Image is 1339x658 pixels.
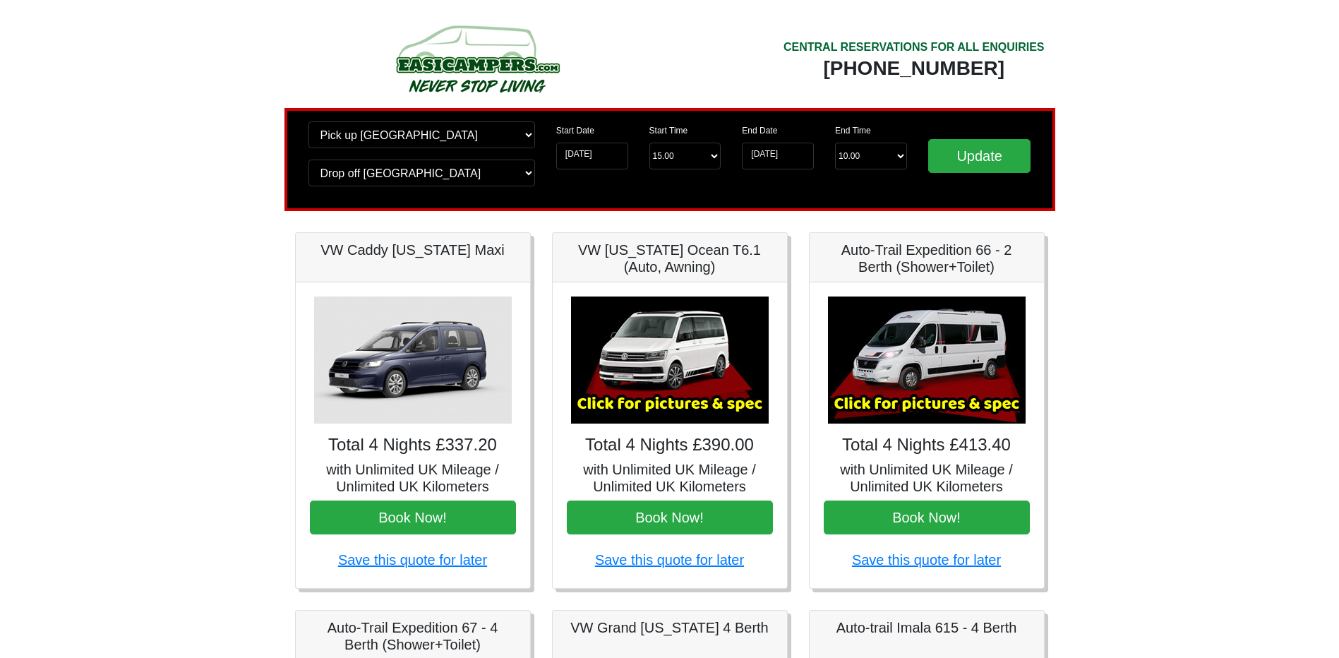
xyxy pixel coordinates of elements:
[742,143,814,169] input: Return Date
[783,56,1045,81] div: [PHONE_NUMBER]
[567,501,773,534] button: Book Now!
[556,124,594,137] label: Start Date
[649,124,688,137] label: Start Time
[783,39,1045,56] div: CENTRAL RESERVATIONS FOR ALL ENQUIRIES
[824,435,1030,455] h4: Total 4 Nights £413.40
[824,619,1030,636] h5: Auto-trail Imala 615 - 4 Berth
[556,143,628,169] input: Start Date
[928,139,1031,173] input: Update
[567,241,773,275] h5: VW [US_STATE] Ocean T6.1 (Auto, Awning)
[567,435,773,455] h4: Total 4 Nights £390.00
[310,461,516,495] h5: with Unlimited UK Mileage / Unlimited UK Kilometers
[338,552,487,568] a: Save this quote for later
[595,552,744,568] a: Save this quote for later
[310,501,516,534] button: Book Now!
[824,241,1030,275] h5: Auto-Trail Expedition 66 - 2 Berth (Shower+Toilet)
[343,20,611,97] img: campers-checkout-logo.png
[571,297,769,424] img: VW California Ocean T6.1 (Auto, Awning)
[828,297,1026,424] img: Auto-Trail Expedition 66 - 2 Berth (Shower+Toilet)
[310,241,516,258] h5: VW Caddy [US_STATE] Maxi
[567,461,773,495] h5: with Unlimited UK Mileage / Unlimited UK Kilometers
[567,619,773,636] h5: VW Grand [US_STATE] 4 Berth
[310,619,516,653] h5: Auto-Trail Expedition 67 - 4 Berth (Shower+Toilet)
[852,552,1001,568] a: Save this quote for later
[310,435,516,455] h4: Total 4 Nights £337.20
[824,501,1030,534] button: Book Now!
[824,461,1030,495] h5: with Unlimited UK Mileage / Unlimited UK Kilometers
[742,124,777,137] label: End Date
[835,124,871,137] label: End Time
[314,297,512,424] img: VW Caddy California Maxi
